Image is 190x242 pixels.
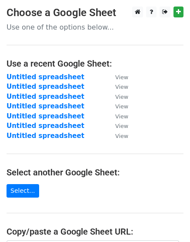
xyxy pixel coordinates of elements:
a: View [107,132,128,140]
small: View [115,84,128,90]
small: View [115,123,128,129]
a: Untitled spreadsheet [7,93,84,101]
a: Untitled spreadsheet [7,102,84,110]
a: View [107,93,128,101]
a: View [107,112,128,120]
h3: Choose a Google Sheet [7,7,183,19]
h4: Select another Google Sheet: [7,167,183,178]
a: View [107,83,128,91]
h4: Copy/paste a Google Sheet URL: [7,226,183,237]
small: View [115,133,128,139]
a: Untitled spreadsheet [7,112,84,120]
a: Untitled spreadsheet [7,83,84,91]
a: Untitled spreadsheet [7,122,84,130]
small: View [115,113,128,120]
h4: Use a recent Google Sheet: [7,58,183,69]
p: Use one of the options below... [7,23,183,32]
a: View [107,102,128,110]
a: View [107,122,128,130]
a: View [107,73,128,81]
small: View [115,74,128,81]
small: View [115,103,128,110]
a: Untitled spreadsheet [7,132,84,140]
a: Untitled spreadsheet [7,73,84,81]
a: Select... [7,184,39,198]
small: View [115,94,128,100]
